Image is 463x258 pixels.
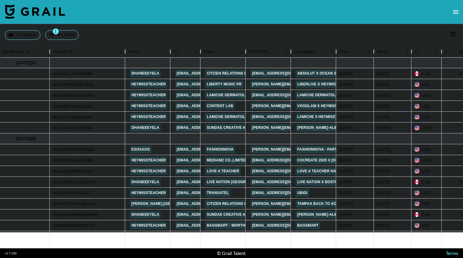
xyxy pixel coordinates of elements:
div: Manager [173,46,183,58]
div: 04/07/2025 [339,71,353,77]
div: Jul '25 [377,222,390,228]
div: Client [203,46,215,58]
a: Citizen Relations Inc. [205,200,253,208]
div: USD [411,144,442,155]
div: USD [411,155,442,166]
div: recZ4SWaARarBrATu [53,92,94,98]
a: [EMAIL_ADDRESS][DOMAIN_NAME] [250,113,318,121]
a: [EMAIL_ADDRESS][DOMAIN_NAME] [175,222,243,229]
button: Sort [319,47,327,56]
div: 03/07/2025 [339,212,353,218]
a: dhaneeeyela [130,178,161,186]
div: USD [411,101,442,112]
a: [EMAIL_ADDRESS][DOMAIN_NAME] [175,200,243,208]
div: Jul '25 [377,168,390,174]
div: USD [411,199,442,209]
a: heymissteacher [130,81,167,88]
a: Liberty Music PR [205,81,243,88]
button: Select columns [5,30,40,40]
button: Menu [191,47,200,56]
a: [EMAIL_ADDRESS][DOMAIN_NAME] [175,113,243,121]
a: Vooglam x heymissteacher [296,102,357,110]
a: [EMAIL_ADDRESS][DOMAIN_NAME] [175,124,243,132]
button: Menu [237,47,246,56]
a: Sundae Creative Agency ([GEOGRAPHIC_DATA]) [205,211,303,218]
a: Live Nation [GEOGRAPHIC_DATA] [205,178,272,186]
div: USD [411,166,442,177]
button: hide children [3,232,11,240]
a: Fashionnova - part 1 [296,146,342,153]
div: Campaign (Type) [291,46,336,58]
div: CAD [411,68,442,79]
div: recRKfdlQj2yw2nWK [53,157,93,163]
div: Manager [170,46,200,58]
a: [EMAIL_ADDRESS][DOMAIN_NAME] [175,167,243,175]
button: Menu [41,47,50,56]
a: [PERSON_NAME]-ALWAYSON-JULY25-001 x @dhaneeeyela [296,211,409,218]
button: Menu [365,47,374,56]
div: recuwp2QlMktuSbIq [53,168,92,174]
div: Talent [128,46,140,58]
div: Jul '25 [377,146,390,152]
div: 18/07/2025 [339,179,353,185]
button: Sort [356,47,365,56]
div: Booker [246,46,291,58]
button: Sort [273,47,282,56]
button: Menu [402,47,411,56]
a: Love A Teacher [205,167,241,175]
div: USD [411,188,442,199]
div: Client [200,46,246,58]
a: [EMAIL_ADDRESS][DOMAIN_NAME] [175,178,243,186]
div: Jun '25 [377,92,390,98]
a: [PERSON_NAME][EMAIL_ADDRESS][DOMAIN_NAME] [250,81,349,88]
div: 09/07/2025 [339,168,353,174]
a: Citizen Relations L.P. [205,70,252,77]
span: [DATE] [16,60,30,66]
a: esosaog [130,146,152,153]
a: [EMAIL_ADDRESS][DOMAIN_NAME] [175,102,243,110]
div: Jul '25 [377,212,390,218]
a: [EMAIL_ADDRESS][DOMAIN_NAME] [250,167,318,175]
button: Sort [183,47,191,56]
div: recExBEFpaek3Liqh [53,103,92,109]
a: [EMAIL_ADDRESS][DOMAIN_NAME] [250,70,318,77]
div: recp0ktnXjt9VcXdZ [53,190,90,196]
div: Jul '25 [377,157,390,163]
a: Lamiche x heymissteacher [296,113,354,121]
div: recOUZ8ATnQZJtVnm [53,179,96,185]
img: Grail Talent [5,4,65,19]
a: MEDIAMZ CO.,LIMITED [205,157,249,164]
button: Sort [451,47,459,56]
a: heymissteacher [130,113,167,121]
a: Content Lab [205,102,235,110]
a: Transatel [205,189,230,197]
div: 14/07/2025 [339,222,353,228]
a: Live Nation x Boston Pizza & [PERSON_NAME] [296,178,389,186]
a: heymissteacher [130,167,167,175]
button: Menu [442,47,451,56]
div: 19/07/2025 [339,146,353,152]
div: Jul '25 [377,179,390,185]
span: ( 8 ) [30,135,36,142]
button: Sort [73,47,81,56]
a: [EMAIL_ADDRESS][DOMAIN_NAME] [175,81,243,88]
a: [PERSON_NAME].[GEOGRAPHIC_DATA] [130,200,204,208]
button: Menu [282,47,291,56]
a: heymissteacher [130,157,167,164]
a: Fashionnova [205,146,235,153]
a: dhaneeeyela [130,211,161,218]
div: USD [411,79,442,90]
div: Currency [411,46,442,58]
div: Airtable ID [50,46,125,58]
a: dhaneeeyela [130,70,161,77]
a: Bagsmart - WORTHFIND INTERNATIONAL LIMITED [205,222,302,229]
div: Date Created [336,46,374,58]
button: Menu [161,47,170,56]
div: recwlNG0mefCtMeGE [53,222,95,228]
div: Jun '25 [377,114,390,120]
a: Bagsmart [296,222,320,229]
div: Month Due [377,46,394,58]
div: 10/07/2025 [339,201,353,207]
div: recGjxrLRNgqhux6d [53,114,92,120]
a: [EMAIL_ADDRESS][DOMAIN_NAME] [250,157,318,164]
